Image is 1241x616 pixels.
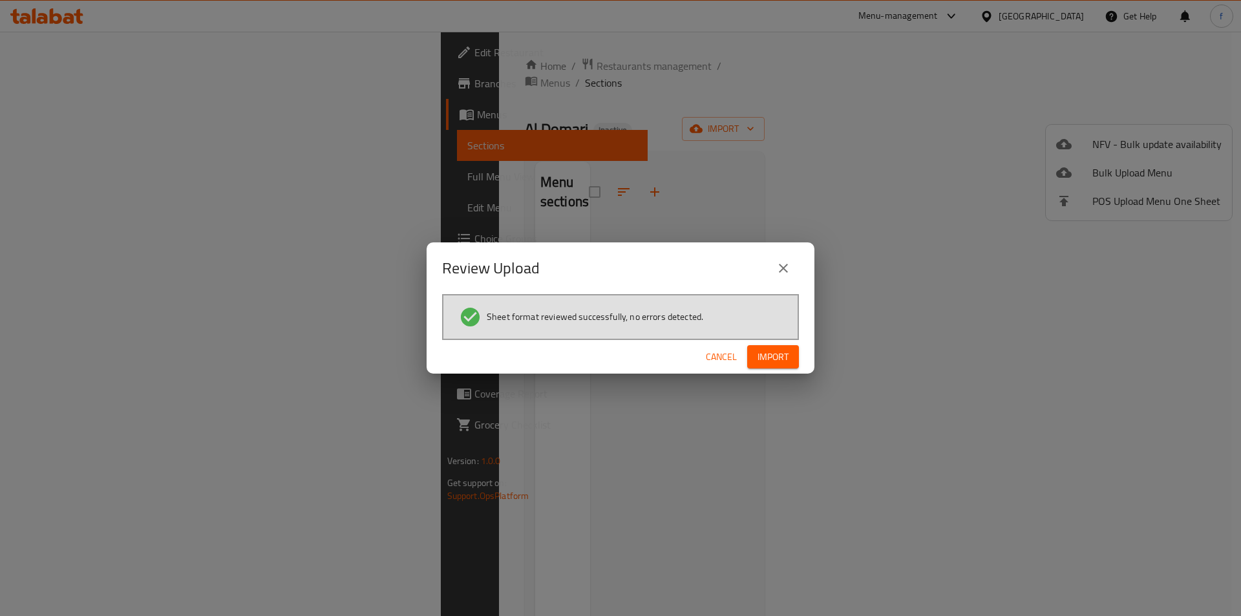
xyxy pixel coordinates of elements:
[487,310,703,323] span: Sheet format reviewed successfully, no errors detected.
[758,349,789,365] span: Import
[706,349,737,365] span: Cancel
[747,345,799,369] button: Import
[701,345,742,369] button: Cancel
[442,258,540,279] h2: Review Upload
[768,253,799,284] button: close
